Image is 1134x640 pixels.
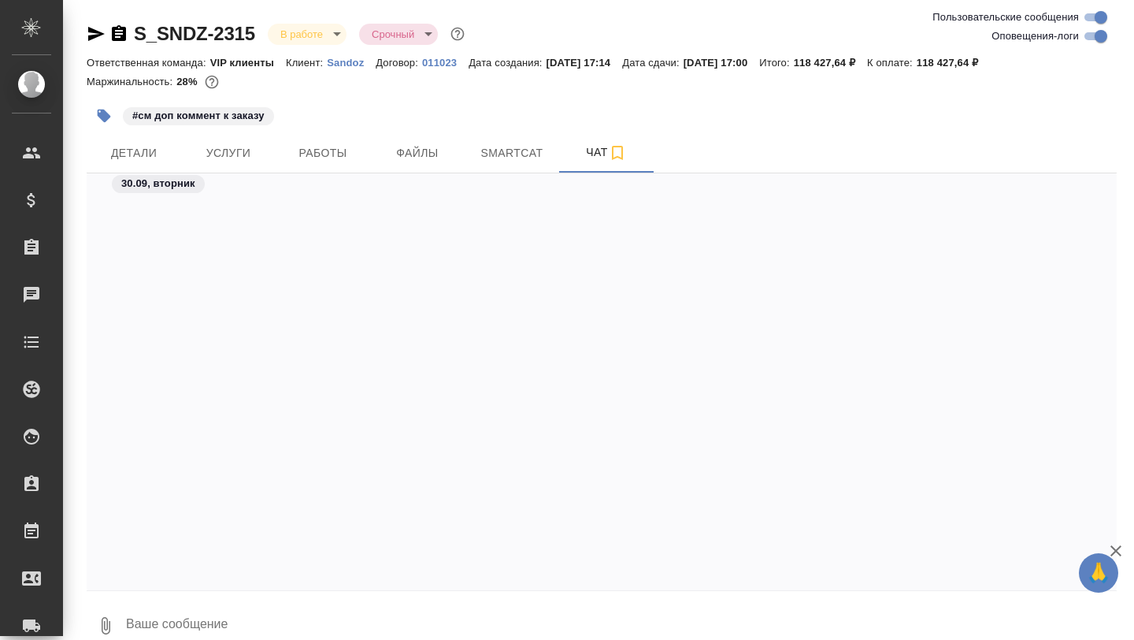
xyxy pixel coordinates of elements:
a: 011023 [422,55,469,69]
span: Пользовательские сообщения [932,9,1079,25]
a: Sandoz [327,55,376,69]
span: Детали [96,143,172,163]
p: Дата сдачи: [622,57,683,69]
p: 118 427,64 ₽ [794,57,867,69]
span: Работы [285,143,361,163]
p: [DATE] 17:14 [547,57,623,69]
button: Срочный [367,28,419,41]
div: В работе [359,24,438,45]
p: #см доп коммент к заказу [132,108,265,124]
p: 28% [176,76,201,87]
p: 118 427,64 ₽ [917,57,990,69]
span: Чат [569,143,644,162]
div: В работе [268,24,346,45]
button: Скопировать ссылку для ЯМессенджера [87,24,106,43]
button: В работе [276,28,328,41]
p: Ответственная команда: [87,57,210,69]
p: Клиент: [286,57,327,69]
span: Оповещения-логи [991,28,1079,44]
span: Smartcat [474,143,550,163]
span: Файлы [380,143,455,163]
p: Дата создания: [469,57,546,69]
p: Договор: [376,57,422,69]
button: Добавить тэг [87,99,121,133]
p: Sandoz [327,57,376,69]
span: см доп коммент к заказу [121,108,276,121]
span: Услуги [191,143,266,163]
p: Маржинальность: [87,76,176,87]
p: 30.09, вторник [121,176,195,192]
p: [DATE] 17:00 [684,57,760,69]
p: Итого: [759,57,793,69]
p: 011023 [422,57,469,69]
p: К оплате: [867,57,917,69]
button: Скопировать ссылку [109,24,128,43]
p: VIP клиенты [210,57,286,69]
button: Доп статусы указывают на важность/срочность заказа [447,24,468,44]
button: 🙏 [1079,553,1118,593]
svg: Подписаться [608,143,627,162]
span: 🙏 [1085,556,1112,590]
button: 70936.93 RUB; [202,72,222,92]
a: S_SNDZ-2315 [134,23,255,44]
